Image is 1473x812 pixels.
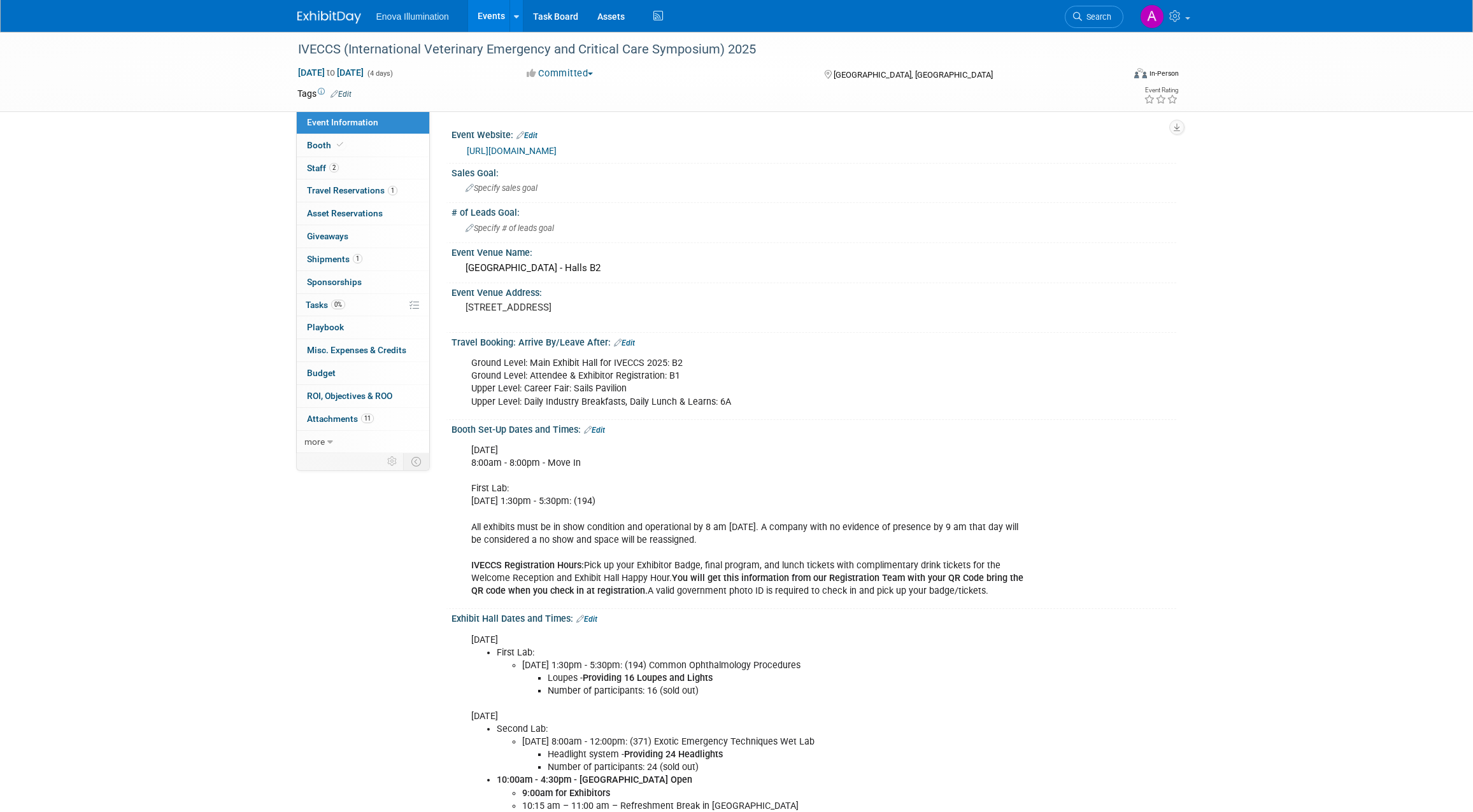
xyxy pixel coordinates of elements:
img: Abby Nelson [1140,4,1164,29]
a: Edit [576,615,597,624]
a: Attachments11 [297,408,429,430]
b: Providing 16 Loupes and Lights [583,673,713,683]
a: Shipments1 [297,248,429,270]
span: [GEOGRAPHIC_DATA], [GEOGRAPHIC_DATA] [834,70,993,80]
a: Misc. Expenses & Credits [297,339,429,361]
a: Edit [516,131,537,140]
a: more [297,431,429,453]
div: Event Venue Address: [452,283,1176,299]
span: Sponsorships [307,277,362,287]
i: Booth reservation complete [337,141,343,148]
a: Travel Reservations1 [297,179,429,202]
b: 10:00am - 4:30pm - [GEOGRAPHIC_DATA] Open [497,774,692,785]
li: Headlight system - [548,748,1028,761]
b: 9:00am for Exhibitors [522,788,610,799]
a: ROI, Objectives & ROO [297,385,429,407]
span: (4 days) [366,69,393,78]
li: Number of participants: 24 (sold out) [548,761,1028,774]
div: Travel Booking: Arrive By/Leave After: [452,333,1176,349]
a: Asset Reservations [297,202,429,225]
span: 11 [361,414,374,423]
span: Playbook [307,322,344,332]
div: Event Website: [452,125,1176,142]
td: Personalize Event Tab Strip [381,453,404,470]
div: [GEOGRAPHIC_DATA] - Halls B2 [461,258,1167,278]
span: Asset Reservations [307,208,383,218]
a: Giveaways [297,225,429,248]
span: Enova Illumination [376,11,449,22]
li: [DATE] 1:30pm - 5:30pm: (194) Common Ophthalmology Procedures [522,659,1028,697]
div: Event Rating [1144,87,1178,94]
a: [URL][DOMAIN_NAME] [467,146,557,156]
img: ExhibitDay [297,11,361,24]
div: Sales Goal: [452,164,1176,179]
img: Format-Inperson.png [1134,68,1147,78]
a: Edit [614,339,635,347]
span: Search [1082,12,1111,22]
span: Staff [307,163,339,173]
b: You will get this information from our Registration Team with your QR Code bring the QR code when... [471,573,1023,596]
span: Tasks [306,300,345,310]
span: 2 [329,163,339,172]
span: Specify # of leads goal [466,223,554,233]
li: Second Lab: [497,723,1028,774]
span: Shipments [307,254,362,264]
a: Edit [331,90,352,99]
a: Event Information [297,111,429,134]
div: Booth Set-Up Dates and Times: [452,420,1176,437]
li: First Lab: [497,647,1028,697]
div: Event Format [1048,66,1179,85]
span: Attachments [307,414,374,424]
div: [DATE] 8:00am - 8:00pm - Move In First Lab: [DATE] 1:30pm - 5:30pm: (194) All exhibits must be in... [462,438,1036,604]
a: Playbook [297,316,429,339]
span: 1 [353,254,362,263]
span: more [304,437,325,447]
span: [DATE] [DATE] [297,67,364,78]
td: Toggle Event Tabs [403,453,429,470]
span: Event Information [307,117,378,127]
div: Exhibit Hall Dates and Times: [452,609,1176,626]
td: Tags [297,87,352,100]
span: Budget [307,368,336,378]
a: Staff2 [297,157,429,179]
div: Event Venue Name: [452,243,1176,259]
a: Search [1065,6,1123,28]
li: Number of participants: 16 (sold out) [548,685,1028,697]
li: [DATE] 8:00am - 12:00pm: (371) Exotic Emergency Techniques Wet Lab [522,736,1028,774]
span: Booth [307,140,346,150]
li: Loupes - [548,672,1028,685]
a: Booth [297,134,429,157]
a: Sponsorships [297,271,429,293]
span: Giveaways [307,231,348,241]
a: Edit [584,426,605,435]
button: Committed [522,67,598,80]
span: Specify sales goal [466,183,537,193]
pre: [STREET_ADDRESS] [466,302,739,313]
a: Budget [297,362,429,384]
span: Travel Reservations [307,185,397,195]
span: Misc. Expenses & Credits [307,345,406,355]
b: IVECCS Registration Hours: [471,560,584,571]
span: to [325,67,337,78]
div: IVECCS (International Veterinary Emergency and Critical Care Symposium) 2025 [294,38,1104,61]
span: 1 [388,186,397,195]
div: # of Leads Goal: [452,203,1176,219]
a: Tasks0% [297,294,429,316]
b: Providing 24 Headlights [624,749,723,760]
div: In-Person [1149,69,1179,78]
span: ROI, Objectives & ROO [307,391,392,401]
span: 0% [331,300,345,309]
div: Ground Level: Main Exhibit Hall for IVECCS 2025: B2 Ground Level: Attendee & Exhibitor Registrati... [462,351,1036,414]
